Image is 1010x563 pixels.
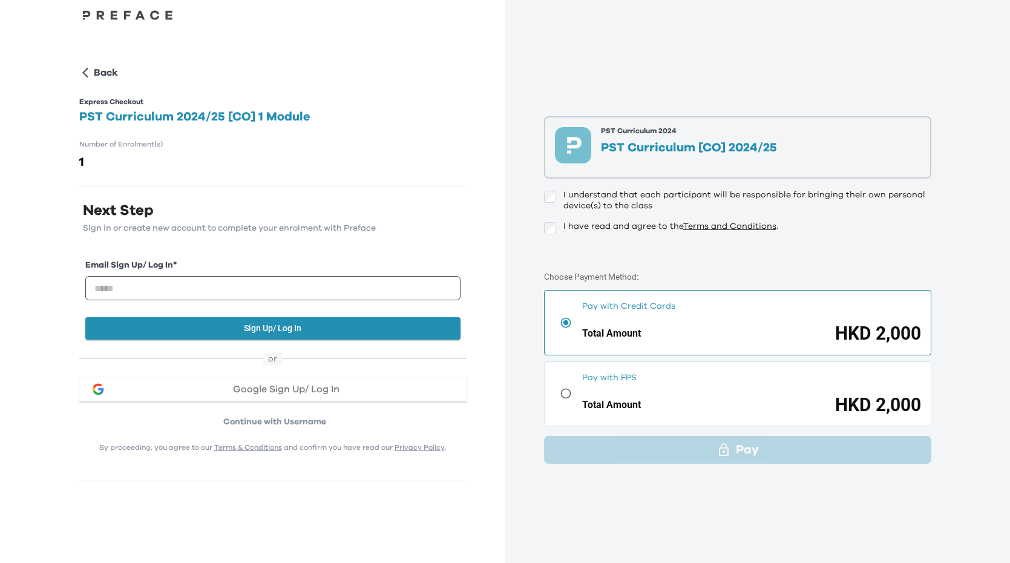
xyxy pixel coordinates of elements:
[214,444,282,451] a: Terms & Conditions
[544,436,931,464] button: Pay
[79,153,467,171] h2: 1
[79,223,467,233] p: Sign in or create new account to complete your enrolment with Preface
[79,10,176,20] img: Preface Logo
[582,398,641,412] div: Total Amount
[835,322,921,345] div: HKD 2,000
[582,326,641,341] div: Total Amount
[835,393,921,416] div: HKD 2,000
[563,189,931,211] p: I understand that each participant will be responsible for bringing their own personal device(s) ...
[79,140,467,148] h1: Number of Enrolment(s)
[91,382,105,397] img: google login
[683,222,776,231] a: Terms and Conditions
[582,372,920,384] div: Pay with FPS
[79,108,467,125] h2: PST Curriculum 2024/25 [CO] 1 Module
[544,272,638,281] label: Choose Payment Method:
[85,317,461,340] button: Sign Up/ Log In
[233,384,339,394] span: Google Sign Up/ Log In
[563,221,778,232] p: I have read and agree to the .
[582,300,920,312] div: Pay with Credit Cards
[263,353,282,365] span: or
[544,116,931,179] button: preface-course-iconPST Curriculum 2024PST Curriculum [CO] 2024/25
[555,127,591,163] img: preface-course-icon
[395,444,445,451] a: Privacy Policy
[83,416,467,428] p: Continue with Username
[79,97,467,106] h1: Express Checkout
[79,443,467,452] p: By proceeding, you agree to our and confirm you have read our .
[79,206,467,216] p: Next Step
[79,63,123,82] button: Back
[601,127,777,134] p: PST Curriculum 2024
[85,259,461,272] label: Email Sign Up/ Log In *
[79,377,467,401] button: google loginGoogle Sign Up/ Log In
[601,142,777,154] p: PST Curriculum [CO] 2024/25
[94,65,118,80] p: Back
[736,441,759,459] p: Pay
